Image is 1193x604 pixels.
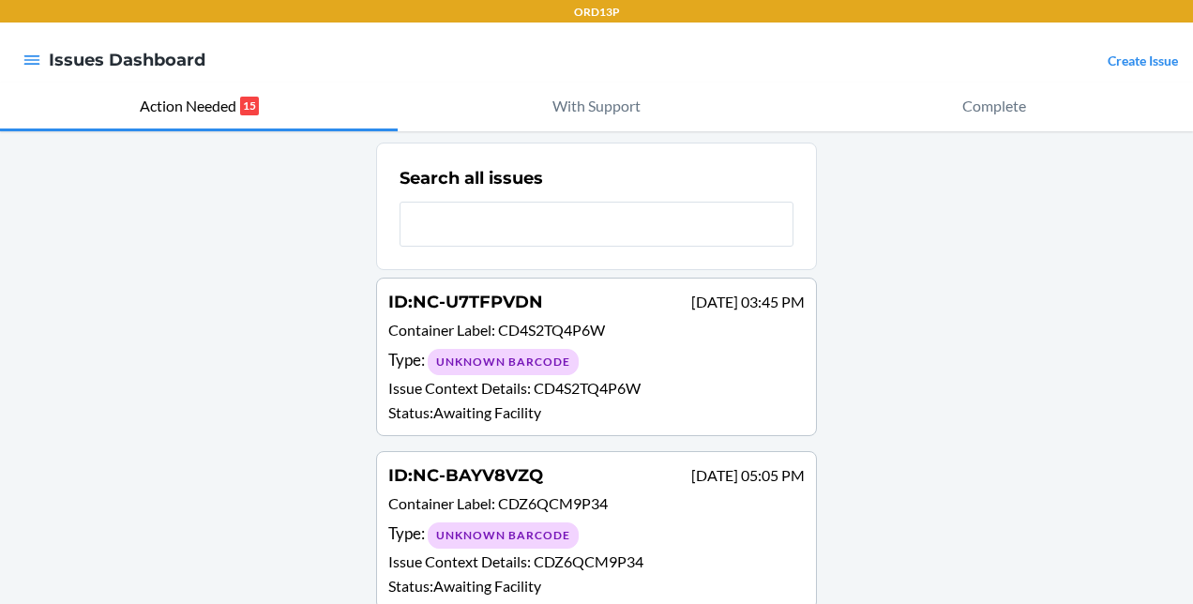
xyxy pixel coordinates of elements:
[498,321,605,339] span: CD4S2TQ4P6W
[388,551,805,573] p: Issue Context Details :
[376,278,817,436] a: ID:NC-U7TFPVDN[DATE] 03:45 PMContainer Label: CD4S2TQ4P6WType: Unknown BarcodeIssue Context Detai...
[428,349,579,375] div: Unknown Barcode
[795,83,1193,131] button: Complete
[240,97,259,115] p: 15
[534,552,643,570] span: CDZ6QCM9P34
[552,95,641,117] p: With Support
[1108,53,1178,68] a: Create Issue
[574,4,620,21] p: ORD13P
[498,494,608,512] span: CDZ6QCM9P34
[388,521,805,549] div: Type :
[388,492,805,520] p: Container Label :
[388,348,805,375] div: Type :
[428,522,579,549] div: Unknown Barcode
[388,377,805,400] p: Issue Context Details :
[140,95,236,117] p: Action Needed
[388,463,543,488] h4: ID :
[534,379,641,397] span: CD4S2TQ4P6W
[388,575,805,597] p: Status : Awaiting Facility
[388,319,805,346] p: Container Label :
[413,292,543,312] span: NC-U7TFPVDN
[398,83,795,131] button: With Support
[962,95,1026,117] p: Complete
[388,290,543,314] h4: ID :
[400,166,543,190] h2: Search all issues
[691,464,805,487] p: [DATE] 05:05 PM
[691,291,805,313] p: [DATE] 03:45 PM
[413,465,543,486] span: NC-BAYV8VZQ
[388,401,805,424] p: Status : Awaiting Facility
[49,48,205,72] h4: Issues Dashboard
